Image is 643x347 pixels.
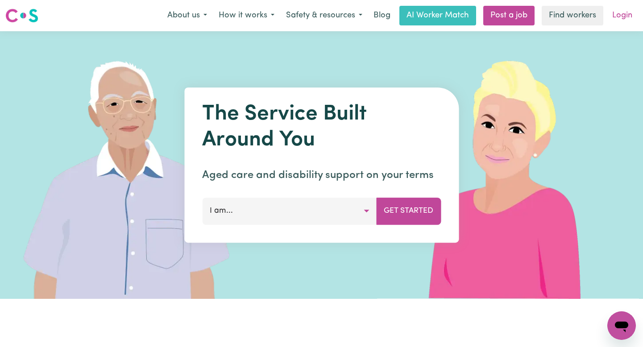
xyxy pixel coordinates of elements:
[213,6,280,25] button: How it works
[368,6,396,25] a: Blog
[202,167,441,183] p: Aged care and disability support on your terms
[542,6,603,25] a: Find workers
[202,102,441,153] h1: The Service Built Around You
[607,311,636,340] iframe: Button to launch messaging window
[399,6,476,25] a: AI Worker Match
[607,6,638,25] a: Login
[483,6,535,25] a: Post a job
[162,6,213,25] button: About us
[5,8,38,24] img: Careseekers logo
[5,5,38,26] a: Careseekers logo
[376,198,441,224] button: Get Started
[280,6,368,25] button: Safety & resources
[202,198,377,224] button: I am...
